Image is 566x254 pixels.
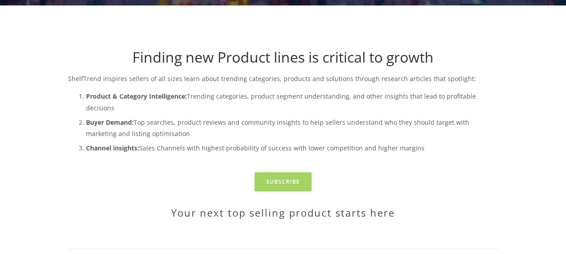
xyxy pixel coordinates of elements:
a: Subscribe [254,172,312,191]
h1: Finding new Product lines is critical to growth [68,49,498,66]
strong: Channel insights: [86,144,139,152]
p: Sales Channels with highest probability of success with lower competition and higher margins [86,142,498,154]
p: Top searches, product reviews and community insights to help sellers understand who they should t... [86,117,498,139]
strong: Product & Category Intelligence: [86,92,187,100]
h2: Your next top selling product starts here [68,207,498,218]
p: ShelfTrend inspires sellers of all sizes learn about trending categories, products and solutions ... [68,73,498,84]
strong: Buyer Demand: [86,118,134,127]
p: Trending categories, product segment understanding, and other insights that lead to profitable de... [86,91,498,113]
